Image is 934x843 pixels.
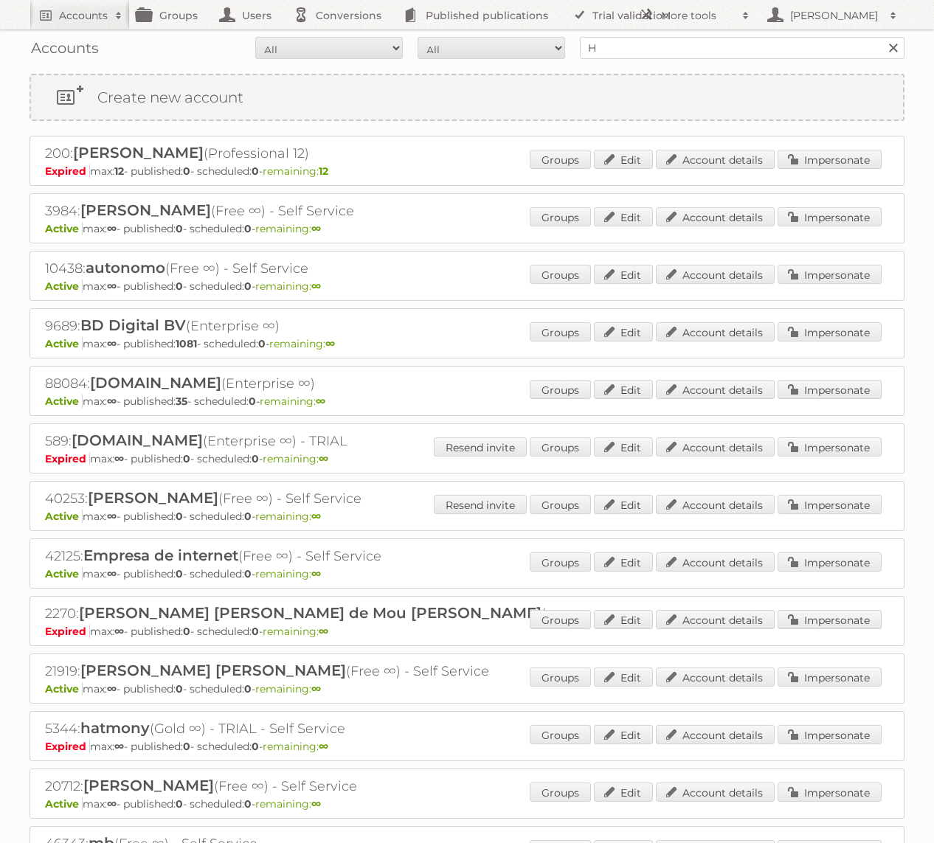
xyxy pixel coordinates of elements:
span: Empresa de internet [83,547,238,564]
a: Groups [530,667,591,687]
strong: ∞ [107,280,117,293]
span: remaining: [255,280,321,293]
span: BD Digital BV [80,316,186,334]
span: remaining: [255,797,321,811]
span: remaining: [255,567,321,580]
span: Expired [45,740,90,753]
a: Impersonate [778,380,882,399]
a: Groups [530,495,591,514]
strong: ∞ [316,395,325,408]
strong: 0 [244,797,252,811]
strong: ∞ [325,337,335,350]
strong: 0 [252,625,259,638]
a: Account details [656,150,775,169]
a: Groups [530,380,591,399]
strong: 0 [183,164,190,178]
strong: 12 [319,164,328,178]
h2: 42125: (Free ∞) - Self Service [45,547,561,566]
h2: 10438: (Free ∞) - Self Service [45,259,561,278]
strong: ∞ [311,222,321,235]
strong: ∞ [114,625,124,638]
a: Groups [530,783,591,802]
strong: ∞ [311,682,321,695]
p: max: - published: - scheduled: - [45,337,889,350]
a: Groups [530,322,591,341]
strong: ∞ [107,682,117,695]
a: Account details [656,667,775,687]
a: Account details [656,437,775,457]
a: Impersonate [778,725,882,744]
span: autonomo [86,259,165,277]
strong: 0 [176,222,183,235]
h2: More tools [661,8,735,23]
span: Expired [45,452,90,465]
p: max: - published: - scheduled: - [45,682,889,695]
span: [DOMAIN_NAME] [72,431,203,449]
span: Active [45,682,83,695]
span: remaining: [263,740,328,753]
strong: 0 [244,567,252,580]
a: Impersonate [778,265,882,284]
strong: 0 [249,395,256,408]
strong: ∞ [311,567,321,580]
h2: 5344: (Gold ∞) - TRIAL - Self Service [45,719,561,738]
strong: ∞ [311,510,321,523]
a: Impersonate [778,150,882,169]
span: Active [45,222,83,235]
p: max: - published: - scheduled: - [45,740,889,753]
h2: 2270: (Gold ∞) - TRIAL - Self Service [45,604,561,623]
a: Edit [594,725,653,744]
a: Groups [530,207,591,226]
span: remaining: [263,625,328,638]
h2: 40253: (Free ∞) - Self Service [45,489,561,508]
a: Account details [656,610,775,629]
strong: 0 [252,740,259,753]
span: Expired [45,164,90,178]
a: Create new account [31,75,903,119]
a: Edit [594,783,653,802]
a: Impersonate [778,783,882,802]
strong: 0 [176,682,183,695]
a: Impersonate [778,552,882,572]
span: Expired [45,625,90,638]
h2: 3984: (Free ∞) - Self Service [45,201,561,221]
a: Edit [594,495,653,514]
h2: 589: (Enterprise ∞) - TRIAL [45,431,561,451]
strong: ∞ [107,395,117,408]
h2: Accounts [59,8,108,23]
span: remaining: [255,222,321,235]
strong: 35 [176,395,187,408]
strong: 0 [183,452,190,465]
h2: 21919: (Free ∞) - Self Service [45,662,561,681]
a: Edit [594,380,653,399]
span: Active [45,797,83,811]
strong: 0 [176,510,183,523]
span: [PERSON_NAME] [83,777,214,794]
span: remaining: [263,164,328,178]
a: Resend invite [434,495,527,514]
strong: ∞ [114,740,124,753]
a: Edit [594,437,653,457]
h2: 200: (Professional 12) [45,144,561,163]
span: remaining: [263,452,328,465]
span: remaining: [269,337,335,350]
a: Account details [656,725,775,744]
a: Impersonate [778,322,882,341]
p: max: - published: - scheduled: - [45,510,889,523]
strong: 0 [176,567,183,580]
p: max: - published: - scheduled: - [45,280,889,293]
span: remaining: [255,510,321,523]
strong: 0 [252,452,259,465]
strong: ∞ [319,452,328,465]
a: Impersonate [778,495,882,514]
a: Resend invite [434,437,527,457]
p: max: - published: - scheduled: - [45,222,889,235]
span: Active [45,567,83,580]
a: Account details [656,783,775,802]
a: Groups [530,725,591,744]
span: [PERSON_NAME] [73,144,204,162]
a: Impersonate [778,667,882,687]
a: Account details [656,495,775,514]
a: Groups [530,552,591,572]
a: Account details [656,265,775,284]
